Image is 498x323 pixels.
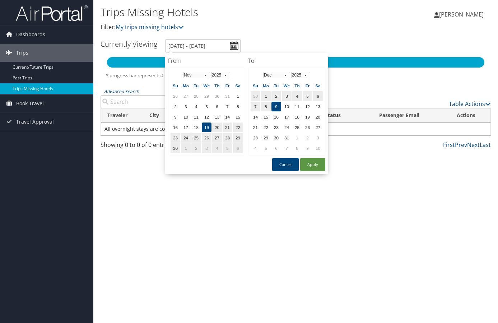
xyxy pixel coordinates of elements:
[303,112,312,122] td: 19
[107,57,484,66] p: 100%
[282,123,292,132] td: 24
[439,10,484,18] span: [PERSON_NAME]
[272,158,299,171] button: Cancel
[251,143,260,153] td: 4
[223,143,232,153] td: 5
[202,91,211,101] td: 29
[106,72,485,79] h5: * progress bar represents overnights covered for the selected time period.
[101,5,361,20] h1: Trips Missing Hotels
[104,88,139,94] a: Advanced Search
[171,91,180,101] td: 26
[202,102,211,111] td: 5
[313,133,323,143] td: 3
[191,133,201,143] td: 25
[143,109,172,123] th: City: activate to sort column ascending
[171,102,180,111] td: 2
[251,112,260,122] td: 14
[181,112,191,122] td: 10
[233,143,243,153] td: 6
[261,102,271,111] td: 8
[191,81,201,91] th: Tu
[191,143,201,153] td: 2
[271,133,281,143] td: 30
[450,109,490,123] th: Actions
[271,123,281,132] td: 23
[251,123,260,132] td: 21
[212,102,222,111] td: 6
[116,23,184,31] a: My trips missing hotels
[171,133,180,143] td: 23
[223,102,232,111] td: 7
[223,133,232,143] td: 28
[282,81,292,91] th: We
[171,123,180,132] td: 16
[467,141,480,149] a: Next
[233,91,243,101] td: 1
[261,143,271,153] td: 5
[101,123,490,135] td: All overnight stays are covered.
[293,109,373,123] th: Reminder Status
[292,123,302,132] td: 25
[212,112,222,122] td: 13
[223,123,232,132] td: 21
[101,109,143,123] th: Traveler: activate to sort column ascending
[303,123,312,132] td: 26
[181,123,191,132] td: 17
[171,81,180,91] th: Su
[251,81,260,91] th: Su
[303,91,312,101] td: 5
[223,81,232,91] th: Fr
[261,81,271,91] th: Mo
[313,112,323,122] td: 20
[233,81,243,91] th: Sa
[449,100,491,108] a: Table Actions
[171,112,180,122] td: 9
[443,141,455,149] a: First
[212,143,222,153] td: 4
[271,112,281,122] td: 16
[313,143,323,153] td: 10
[202,81,211,91] th: We
[248,57,325,65] h4: To
[313,102,323,111] td: 13
[212,91,222,101] td: 30
[303,133,312,143] td: 2
[282,102,292,111] td: 10
[261,91,271,101] td: 1
[455,141,467,149] a: Prev
[191,102,201,111] td: 4
[282,143,292,153] td: 7
[212,133,222,143] td: 27
[233,123,243,132] td: 22
[181,81,191,91] th: Mo
[251,102,260,111] td: 7
[16,5,88,22] img: airportal-logo.png
[303,143,312,153] td: 9
[16,94,44,112] span: Book Travel
[101,95,190,108] input: Advanced Search
[292,81,302,91] th: Th
[292,143,302,153] td: 8
[212,123,222,132] td: 20
[16,44,28,62] span: Trips
[233,102,243,111] td: 8
[300,158,325,171] button: Apply
[261,133,271,143] td: 29
[271,91,281,101] td: 2
[101,140,190,153] div: Showing 0 to 0 of 0 entries
[271,143,281,153] td: 6
[16,26,45,43] span: Dashboards
[168,57,245,65] h4: From
[160,72,181,79] span: 0 out of 0
[16,113,54,131] span: Travel Approval
[282,112,292,122] td: 17
[181,102,191,111] td: 3
[434,4,491,25] a: [PERSON_NAME]
[261,112,271,122] td: 15
[271,81,281,91] th: Tu
[181,143,191,153] td: 1
[202,143,211,153] td: 3
[251,91,260,101] td: 30
[480,141,491,149] a: Last
[165,39,241,52] input: [DATE] - [DATE]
